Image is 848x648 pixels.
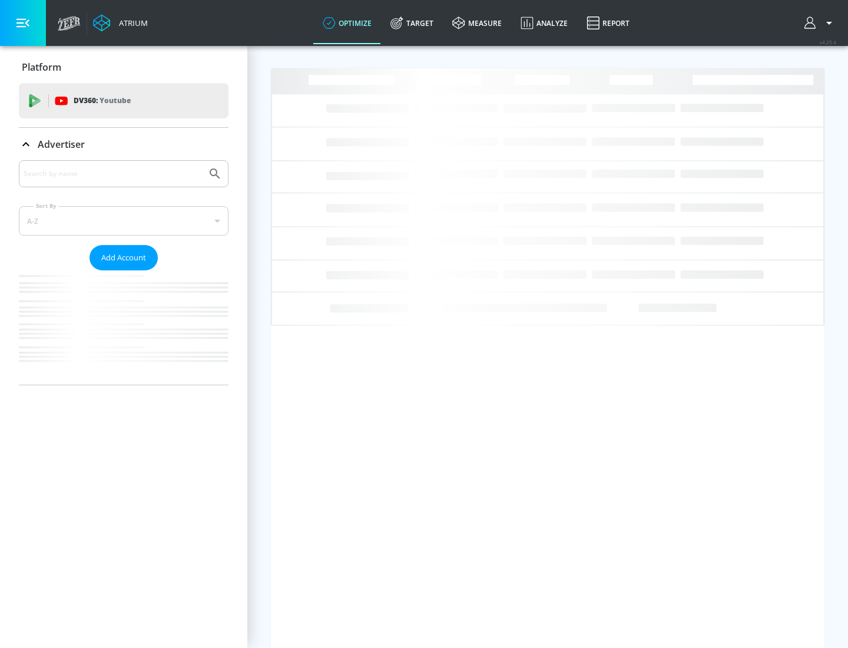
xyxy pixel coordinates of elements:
div: Platform [19,51,228,84]
p: Youtube [100,94,131,107]
p: Platform [22,61,61,74]
div: Advertiser [19,128,228,161]
a: Analyze [511,2,577,44]
div: A-Z [19,206,228,236]
button: Add Account [90,245,158,270]
p: Advertiser [38,138,85,151]
div: DV360: Youtube [19,83,228,118]
a: measure [443,2,511,44]
span: v 4.25.4 [820,39,836,45]
div: Advertiser [19,160,228,385]
label: Sort By [34,202,59,210]
nav: list of Advertiser [19,270,228,385]
a: Atrium [93,14,148,32]
a: Report [577,2,639,44]
span: Add Account [101,251,146,265]
p: DV360: [74,94,131,107]
a: optimize [313,2,381,44]
a: Target [381,2,443,44]
input: Search by name [24,166,202,181]
div: Atrium [114,18,148,28]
